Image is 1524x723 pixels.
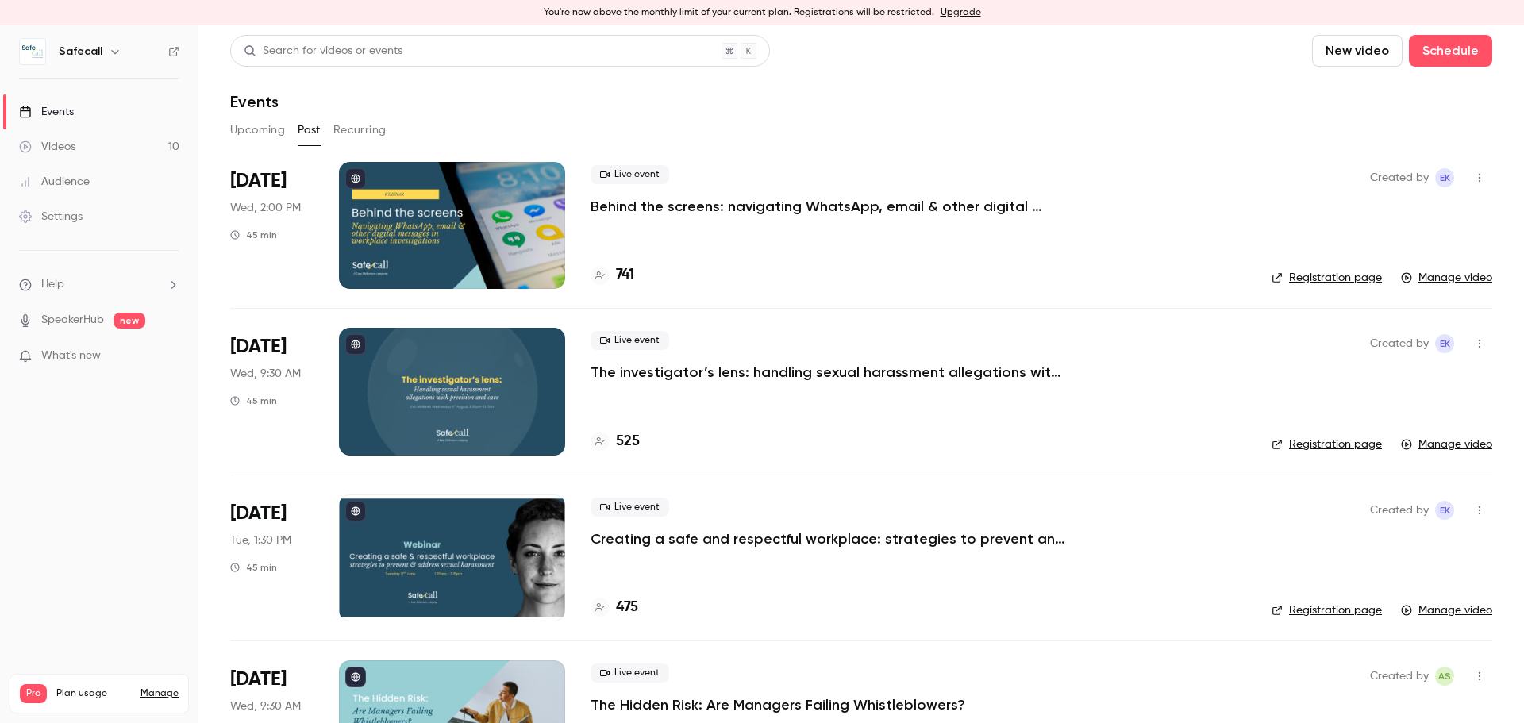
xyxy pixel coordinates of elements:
span: Live event [591,331,669,350]
a: Registration page [1272,270,1382,286]
img: Safecall [20,39,45,64]
span: Wed, 9:30 AM [230,366,301,382]
button: Past [298,117,321,143]
a: 525 [591,431,640,452]
span: [DATE] [230,168,287,194]
h4: 475 [616,597,638,618]
span: [DATE] [230,501,287,526]
span: EK [1440,334,1450,353]
span: Anna Shepherd [1435,667,1454,686]
li: help-dropdown-opener [19,276,179,293]
a: 741 [591,264,634,286]
a: Manage [140,687,179,700]
span: Emma` Koster [1435,168,1454,187]
h4: 741 [616,264,634,286]
a: Behind the screens: navigating WhatsApp, email & other digital messages in workplace investigations [591,197,1067,216]
div: Events [19,104,74,120]
button: Upcoming [230,117,285,143]
span: Created by [1370,334,1429,353]
a: Manage video [1401,602,1492,618]
div: Aug 6 Wed, 9:30 AM (Europe/London) [230,328,314,455]
div: Oct 8 Wed, 2:00 PM (Europe/London) [230,162,314,289]
a: Registration page [1272,602,1382,618]
span: Emma` Koster [1435,501,1454,520]
a: Creating a safe and respectful workplace: strategies to prevent and address sexual harassment [591,529,1067,548]
div: 45 min [230,394,277,407]
span: Created by [1370,667,1429,686]
a: SpeakerHub [41,312,104,329]
span: Live event [591,663,669,683]
span: What's new [41,348,101,364]
h4: 525 [616,431,640,452]
a: Manage video [1401,436,1492,452]
span: EK [1440,168,1450,187]
span: Emma` Koster [1435,334,1454,353]
span: EK [1440,501,1450,520]
span: Tue, 1:30 PM [230,533,291,548]
div: Search for videos or events [244,43,402,60]
div: Settings [19,209,83,225]
div: Audience [19,174,90,190]
h6: Safecall [59,44,102,60]
span: Plan usage [56,687,131,700]
span: Pro [20,684,47,703]
span: Live event [591,165,669,184]
span: Live event [591,498,669,517]
button: New video [1312,35,1403,67]
span: new [114,313,145,329]
span: AS [1438,667,1451,686]
span: [DATE] [230,667,287,692]
span: Created by [1370,501,1429,520]
div: 45 min [230,561,277,574]
span: Wed, 2:00 PM [230,200,301,216]
div: 45 min [230,229,277,241]
a: Manage video [1401,270,1492,286]
a: The investigator’s lens: handling sexual harassment allegations with precision and care [591,363,1067,382]
a: 475 [591,597,638,618]
a: The Hidden Risk: Are Managers Failing Whistleblowers? [591,695,965,714]
span: Created by [1370,168,1429,187]
a: Registration page [1272,436,1382,452]
button: Recurring [333,117,387,143]
button: Schedule [1409,35,1492,67]
iframe: Noticeable Trigger [160,349,179,363]
a: Upgrade [941,6,981,19]
span: Wed, 9:30 AM [230,698,301,714]
span: [DATE] [230,334,287,360]
div: Videos [19,139,75,155]
h1: Events [230,92,279,111]
div: Jun 17 Tue, 1:30 PM (Europe/London) [230,494,314,621]
span: Help [41,276,64,293]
